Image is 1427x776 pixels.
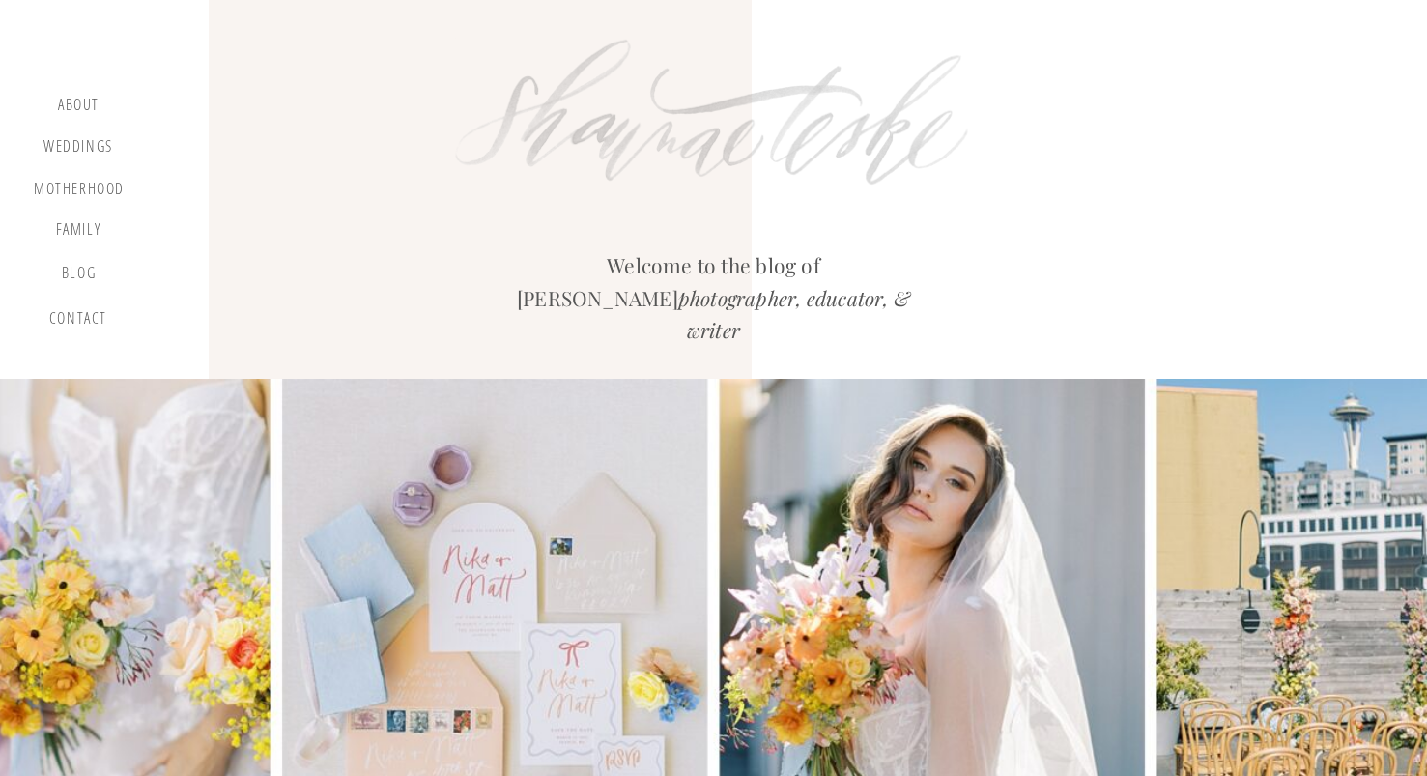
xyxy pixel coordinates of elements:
a: motherhood [34,180,125,201]
h2: Welcome to the blog of [PERSON_NAME] [503,249,925,329]
i: photographer, educator, & writer [678,284,910,344]
a: blog [50,264,107,291]
a: Weddings [42,137,115,161]
a: about [50,96,107,119]
a: Family [42,220,115,245]
a: contact [45,309,111,335]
